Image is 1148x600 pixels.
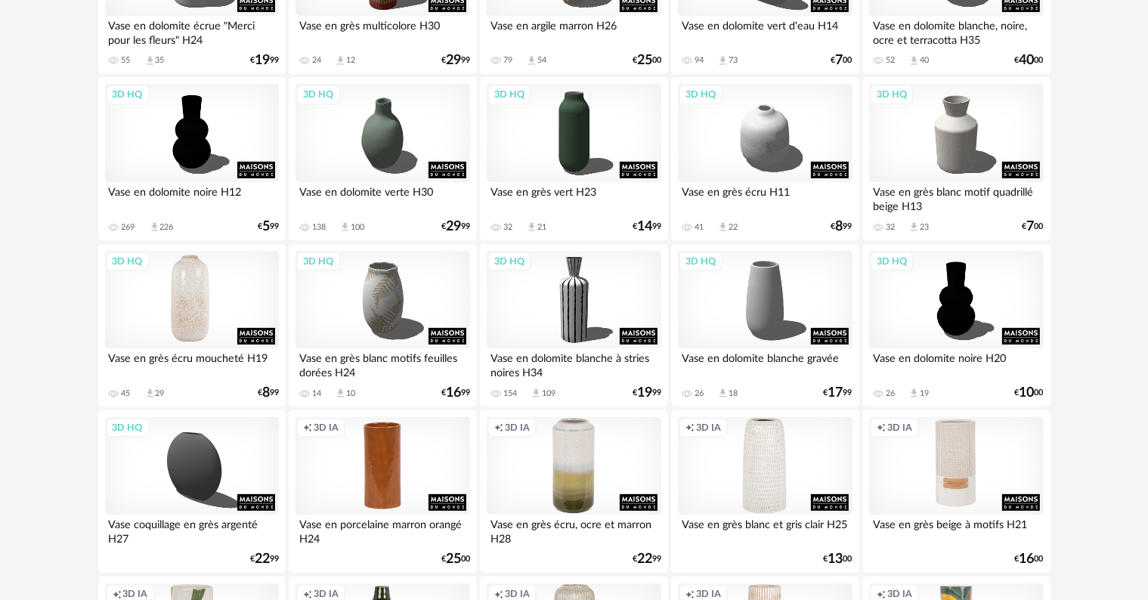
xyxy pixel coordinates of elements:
[671,410,859,574] a: Creation icon 3D IA Vase en grès blanc et gris clair H25 €1300
[828,388,843,398] span: 17
[869,348,1043,379] div: Vase en dolomite noire H20
[678,182,852,212] div: Vase en grès écru H11
[908,221,920,233] span: Download icon
[144,55,156,66] span: Download icon
[446,221,461,232] span: 29
[862,244,1050,407] a: 3D HQ Vase en dolomite noire H20 26 Download icon 19 €1000
[106,85,150,104] div: 3D HQ
[250,554,279,564] div: € 99
[1020,388,1035,398] span: 10
[633,221,661,232] div: € 99
[678,348,852,379] div: Vase en dolomite blanche gravée
[255,55,270,66] span: 19
[98,410,286,574] a: 3D HQ Vase coquillage en grès argenté H27 €2299
[685,422,695,434] span: Creation icon
[296,515,469,545] div: Vase en porcelaine marron orangé H24
[503,388,517,399] div: 154
[487,85,531,104] div: 3D HQ
[262,221,270,232] span: 5
[671,244,859,407] a: 3D HQ Vase en dolomite blanche gravée 26 Download icon 18 €1799
[1020,55,1035,66] span: 40
[487,515,661,545] div: Vase en grès écru, ocre et marron H28
[1023,221,1044,232] div: € 00
[869,515,1043,545] div: Vase en grès beige à motifs H21
[526,55,537,66] span: Download icon
[505,422,530,434] span: 3D IA
[312,388,321,399] div: 14
[542,388,555,399] div: 109
[487,16,661,46] div: Vase en argile marron H26
[296,252,340,271] div: 3D HQ
[105,515,279,545] div: Vase coquillage en grès argenté H27
[920,55,929,66] div: 40
[1015,388,1044,398] div: € 00
[537,222,546,233] div: 21
[679,252,723,271] div: 3D HQ
[289,77,476,240] a: 3D HQ Vase en dolomite verte H30 138 Download icon 100 €2999
[870,85,914,104] div: 3D HQ
[920,388,929,399] div: 19
[717,221,729,233] span: Download icon
[633,55,661,66] div: € 00
[824,554,852,564] div: € 00
[446,388,461,398] span: 16
[106,418,150,438] div: 3D HQ
[296,85,340,104] div: 3D HQ
[289,410,476,574] a: Creation icon 3D IA Vase en porcelaine marron orangé H24 €2500
[494,588,503,600] span: Creation icon
[729,55,738,66] div: 73
[877,588,886,600] span: Creation icon
[441,55,470,66] div: € 99
[869,182,1043,212] div: Vase en grès blanc motif quadrillé beige H13
[717,388,729,399] span: Download icon
[487,182,661,212] div: Vase en grès vert H23
[831,55,852,66] div: € 00
[678,16,852,46] div: Vase en dolomite vert d'eau H14
[480,244,667,407] a: 3D HQ Vase en dolomite blanche à stries noires H34 154 Download icon 109 €1999
[637,221,652,232] span: 14
[122,388,131,399] div: 45
[862,410,1050,574] a: Creation icon 3D IA Vase en grès beige à motifs H21 €1600
[877,422,886,434] span: Creation icon
[503,222,512,233] div: 32
[637,55,652,66] span: 25
[480,77,667,240] a: 3D HQ Vase en grès vert H23 32 Download icon 21 €1499
[106,252,150,271] div: 3D HQ
[312,55,321,66] div: 24
[717,55,729,66] span: Download icon
[160,222,174,233] div: 226
[351,222,364,233] div: 100
[887,588,912,600] span: 3D IA
[633,554,661,564] div: € 99
[637,554,652,564] span: 22
[671,77,859,240] a: 3D HQ Vase en grès écru H11 41 Download icon 22 €899
[695,388,704,399] div: 26
[296,348,469,379] div: Vase en grès blanc motifs feuilles dorées H24
[446,55,461,66] span: 29
[144,388,156,399] span: Download icon
[637,388,652,398] span: 19
[696,422,721,434] span: 3D IA
[908,388,920,399] span: Download icon
[729,388,738,399] div: 18
[695,222,704,233] div: 41
[314,588,339,600] span: 3D IA
[105,16,279,46] div: Vase en dolomite écrue "Merci pour les fleurs" H24
[156,388,165,399] div: 29
[156,55,165,66] div: 35
[487,252,531,271] div: 3D HQ
[296,182,469,212] div: Vase en dolomite verte H30
[729,222,738,233] div: 22
[258,388,279,398] div: € 99
[441,554,470,564] div: € 00
[678,515,852,545] div: Vase en grès blanc et gris clair H25
[98,77,286,240] a: 3D HQ Vase en dolomite noire H12 269 Download icon 226 €599
[685,588,695,600] span: Creation icon
[831,221,852,232] div: € 99
[696,588,721,600] span: 3D IA
[335,55,346,66] span: Download icon
[105,182,279,212] div: Vase en dolomite noire H12
[255,554,270,564] span: 22
[113,588,122,600] span: Creation icon
[505,588,530,600] span: 3D IA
